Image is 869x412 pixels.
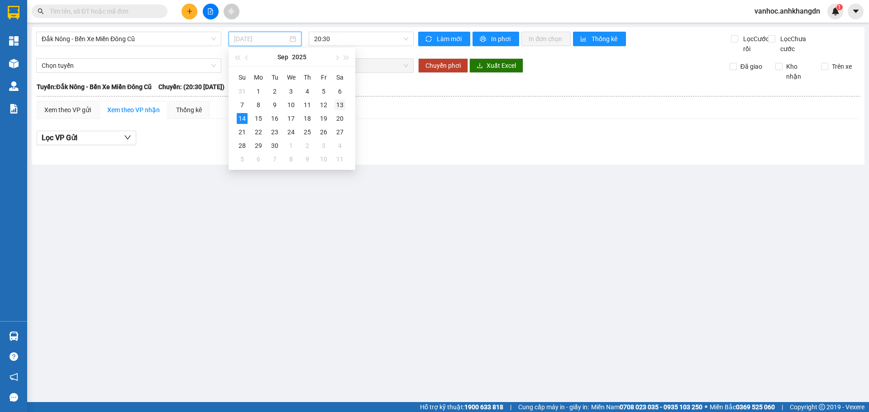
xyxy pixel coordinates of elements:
[42,59,216,72] span: Chọn tuyến
[237,154,248,165] div: 5
[207,8,214,14] span: file-add
[332,139,348,152] td: 2025-10-04
[253,140,264,151] div: 29
[783,62,814,81] span: Kho nhận
[269,154,280,165] div: 7
[852,7,860,15] span: caret-down
[42,132,77,143] span: Lọc VP Gửi
[469,58,523,73] button: downloadXuất Excel
[253,113,264,124] div: 15
[234,70,250,85] th: Su
[302,127,313,137] div: 25
[158,82,224,92] span: Chuyến: (20:30 [DATE])
[315,98,332,112] td: 2025-09-12
[5,5,36,36] img: logo.jpg
[777,34,823,54] span: Lọc Chưa cước
[318,86,329,97] div: 5
[318,99,329,110] div: 12
[302,140,313,151] div: 2
[253,99,264,110] div: 8
[234,152,250,166] td: 2025-10-05
[269,86,280,97] div: 2
[302,113,313,124] div: 18
[124,134,131,141] span: down
[318,113,329,124] div: 19
[62,38,120,48] li: VP VP Cư Jút
[250,112,267,125] td: 2025-09-15
[234,85,250,98] td: 2025-08-31
[299,85,315,98] td: 2025-09-04
[315,152,332,166] td: 2025-10-10
[334,113,345,124] div: 20
[334,127,345,137] div: 27
[740,34,770,54] span: Lọc Cước rồi
[315,85,332,98] td: 2025-09-05
[286,99,296,110] div: 10
[521,32,571,46] button: In đơn chọn
[299,139,315,152] td: 2025-10-02
[418,32,470,46] button: syncLàm mới
[10,393,18,402] span: message
[302,99,313,110] div: 11
[292,48,306,66] button: 2025
[318,127,329,137] div: 26
[299,70,315,85] th: Th
[237,140,248,151] div: 28
[250,139,267,152] td: 2025-09-29
[705,405,707,409] span: ⚪️
[9,36,19,46] img: dashboard-icon
[234,98,250,112] td: 2025-09-07
[269,113,280,124] div: 16
[283,70,299,85] th: We
[819,404,825,410] span: copyright
[234,125,250,139] td: 2025-09-21
[418,58,468,73] button: Chuyển phơi
[737,62,766,71] span: Đã giao
[8,6,19,19] img: logo-vxr
[302,154,313,165] div: 9
[580,36,588,43] span: bar-chart
[107,105,160,115] div: Xem theo VP nhận
[736,403,775,411] strong: 0369 525 060
[253,127,264,137] div: 22
[267,85,283,98] td: 2025-09-02
[283,98,299,112] td: 2025-09-10
[37,131,136,145] button: Lọc VP Gửi
[315,112,332,125] td: 2025-09-19
[332,125,348,139] td: 2025-09-27
[334,86,345,97] div: 6
[250,85,267,98] td: 2025-09-01
[5,5,131,22] li: [PERSON_NAME]
[318,140,329,151] div: 3
[237,113,248,124] div: 14
[228,8,234,14] span: aim
[831,7,840,15] img: icon-new-feature
[286,113,296,124] div: 17
[9,59,19,68] img: warehouse-icon
[44,105,91,115] div: Xem theo VP gửi
[332,112,348,125] td: 2025-09-20
[510,402,511,412] span: |
[267,112,283,125] td: 2025-09-16
[234,112,250,125] td: 2025-09-14
[425,36,433,43] span: sync
[334,140,345,151] div: 4
[234,34,288,44] input: 14/09/2025
[250,70,267,85] th: Mo
[464,403,503,411] strong: 1900 633 818
[9,104,19,114] img: solution-icon
[315,139,332,152] td: 2025-10-03
[491,34,512,44] span: In phơi
[42,32,216,46] span: Đắk Nông - Bến Xe Miền Đông Cũ
[283,139,299,152] td: 2025-10-01
[250,125,267,139] td: 2025-09-22
[302,86,313,97] div: 4
[318,154,329,165] div: 10
[250,152,267,166] td: 2025-10-06
[237,99,248,110] div: 7
[269,99,280,110] div: 9
[836,4,843,10] sup: 1
[437,34,463,44] span: Làm mới
[9,81,19,91] img: warehouse-icon
[315,125,332,139] td: 2025-09-26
